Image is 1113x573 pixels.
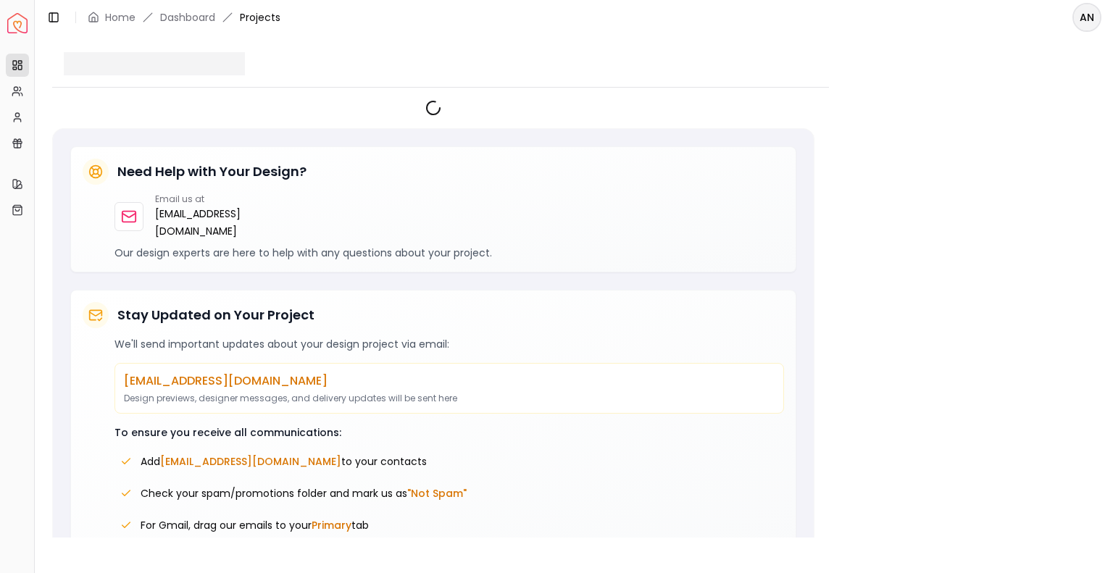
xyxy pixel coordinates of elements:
[1074,4,1100,30] span: AN
[141,518,369,532] span: For Gmail, drag our emails to your tab
[124,372,775,390] p: [EMAIL_ADDRESS][DOMAIN_NAME]
[312,518,351,532] span: Primary
[117,305,314,325] h5: Stay Updated on Your Project
[155,205,264,240] a: [EMAIL_ADDRESS][DOMAIN_NAME]
[114,425,784,440] p: To ensure you receive all communications:
[114,246,784,260] p: Our design experts are here to help with any questions about your project.
[114,337,784,351] p: We'll send important updates about your design project via email:
[141,454,427,469] span: Add to your contacts
[105,10,136,25] a: Home
[141,486,467,501] span: Check your spam/promotions folder and mark us as
[7,13,28,33] img: Spacejoy Logo
[124,393,775,404] p: Design previews, designer messages, and delivery updates will be sent here
[155,193,264,205] p: Email us at
[117,162,307,182] h5: Need Help with Your Design?
[407,486,467,501] span: "Not Spam"
[160,454,341,469] span: [EMAIL_ADDRESS][DOMAIN_NAME]
[160,10,215,25] a: Dashboard
[1072,3,1101,32] button: AN
[88,10,280,25] nav: breadcrumb
[7,13,28,33] a: Spacejoy
[240,10,280,25] span: Projects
